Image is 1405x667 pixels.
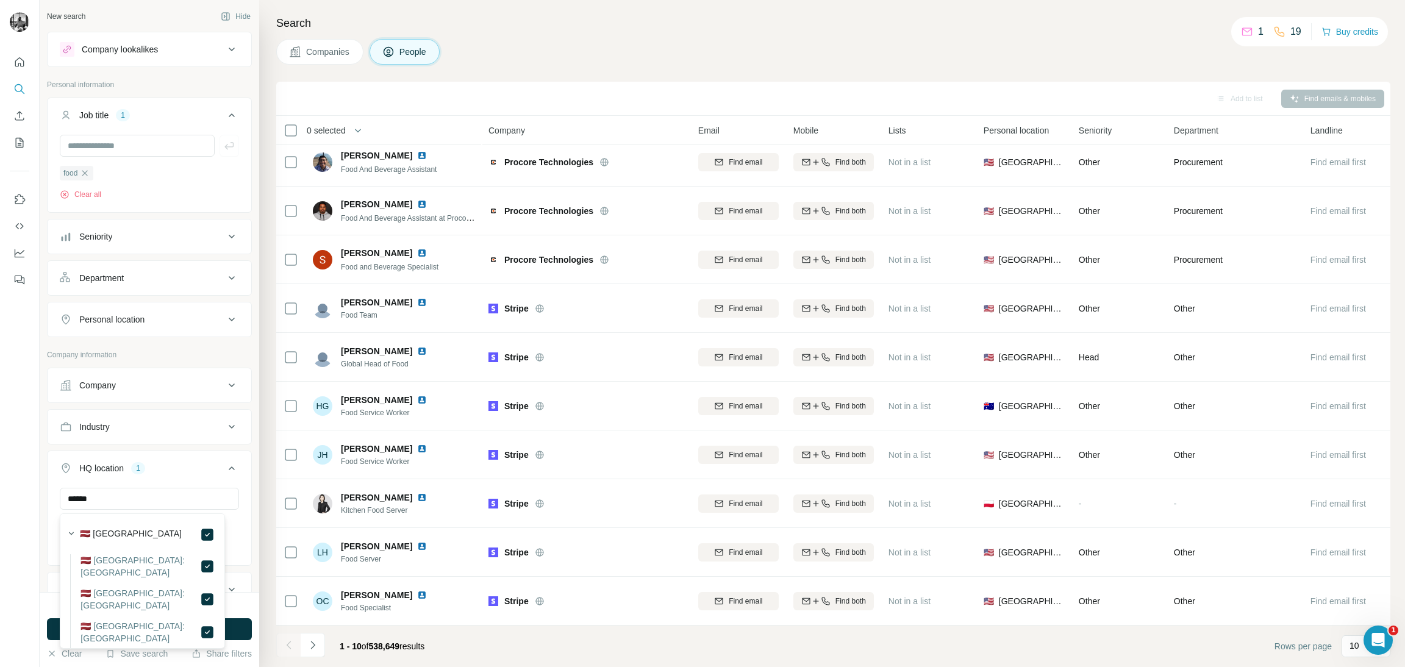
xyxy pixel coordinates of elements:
[47,79,252,90] p: Personal information
[10,188,29,210] button: Use Surfe on LinkedIn
[504,205,593,217] span: Procore Technologies
[488,401,498,411] img: Logo of Stripe
[10,51,29,73] button: Quick start
[698,251,779,269] button: Find email
[488,548,498,557] img: Logo of Stripe
[79,462,124,474] div: HQ location
[341,554,442,565] span: Food Server
[340,641,362,651] span: 1 - 10
[1310,352,1366,362] span: Find email first
[729,596,762,607] span: Find email
[47,618,252,640] button: Run search
[313,445,332,465] div: JH
[999,302,1064,315] span: [GEOGRAPHIC_DATA]
[1079,304,1100,313] span: Other
[191,647,252,660] button: Share filters
[313,591,332,611] div: OC
[888,206,931,216] span: Not in a list
[341,247,412,259] span: [PERSON_NAME]
[1079,499,1082,508] span: -
[10,242,29,264] button: Dashboard
[504,254,593,266] span: Procore Technologies
[79,313,145,326] div: Personal location
[301,633,325,657] button: Navigate to next page
[341,505,442,516] span: Kitchen Food Server
[999,449,1064,461] span: [GEOGRAPHIC_DATA]
[341,213,517,223] span: Food And Beverage Assistant at Procore Technologies
[984,156,994,168] span: 🇺🇸
[984,254,994,266] span: 🇺🇸
[793,348,874,366] button: Find both
[984,400,994,412] span: 🇦🇺
[504,595,529,607] span: Stripe
[48,412,251,441] button: Industry
[313,152,332,172] img: Avatar
[793,251,874,269] button: Find both
[341,165,437,174] span: Food And Beverage Assistant
[888,352,931,362] span: Not in a list
[341,263,438,271] span: Food and Beverage Specialist
[1079,157,1100,167] span: Other
[80,554,200,579] label: 🇱🇻 [GEOGRAPHIC_DATA]: [GEOGRAPHIC_DATA]
[1321,23,1378,40] button: Buy credits
[105,647,168,660] button: Save search
[48,371,251,400] button: Company
[417,541,427,551] img: LinkedIn logo
[888,304,931,313] span: Not in a list
[835,401,866,412] span: Find both
[835,449,866,460] span: Find both
[999,400,1064,412] span: [GEOGRAPHIC_DATA]
[984,205,994,217] span: 🇺🇸
[1174,205,1223,217] span: Procurement
[504,302,529,315] span: Stripe
[698,494,779,513] button: Find email
[793,397,874,415] button: Find both
[835,547,866,558] span: Find both
[1174,302,1195,315] span: Other
[835,352,866,363] span: Find both
[79,230,112,243] div: Seniority
[729,401,762,412] span: Find email
[698,153,779,171] button: Find email
[698,202,779,220] button: Find email
[341,296,412,309] span: [PERSON_NAME]
[793,446,874,464] button: Find both
[341,407,442,418] span: Food Service Worker
[835,254,866,265] span: Find both
[47,647,82,660] button: Clear
[1310,255,1366,265] span: Find email first
[341,358,442,369] span: Global Head of Food
[276,15,1390,32] h4: Search
[793,543,874,562] button: Find both
[1310,548,1366,557] span: Find email first
[48,35,251,64] button: Company lookalikes
[341,198,412,210] span: [PERSON_NAME]
[79,272,124,284] div: Department
[1310,124,1343,137] span: Landline
[79,109,109,121] div: Job title
[504,498,529,510] span: Stripe
[341,151,412,160] span: [PERSON_NAME]
[1079,352,1099,362] span: Head
[729,352,762,363] span: Find email
[504,449,529,461] span: Stripe
[313,299,332,318] img: Avatar
[1079,401,1100,411] span: Other
[488,124,525,137] span: Company
[362,641,369,651] span: of
[1079,450,1100,460] span: Other
[341,602,442,613] span: Food Specialist
[48,454,251,488] button: HQ location1
[417,199,427,209] img: LinkedIn logo
[488,352,498,362] img: Logo of Stripe
[340,641,424,651] span: results
[399,46,427,58] span: People
[79,379,116,391] div: Company
[488,255,498,265] img: Logo of Procore Technologies
[48,305,251,334] button: Personal location
[48,575,251,604] button: Annual revenue ($)
[488,596,498,606] img: Logo of Stripe
[488,499,498,508] img: Logo of Stripe
[729,157,762,168] span: Find email
[504,546,529,558] span: Stripe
